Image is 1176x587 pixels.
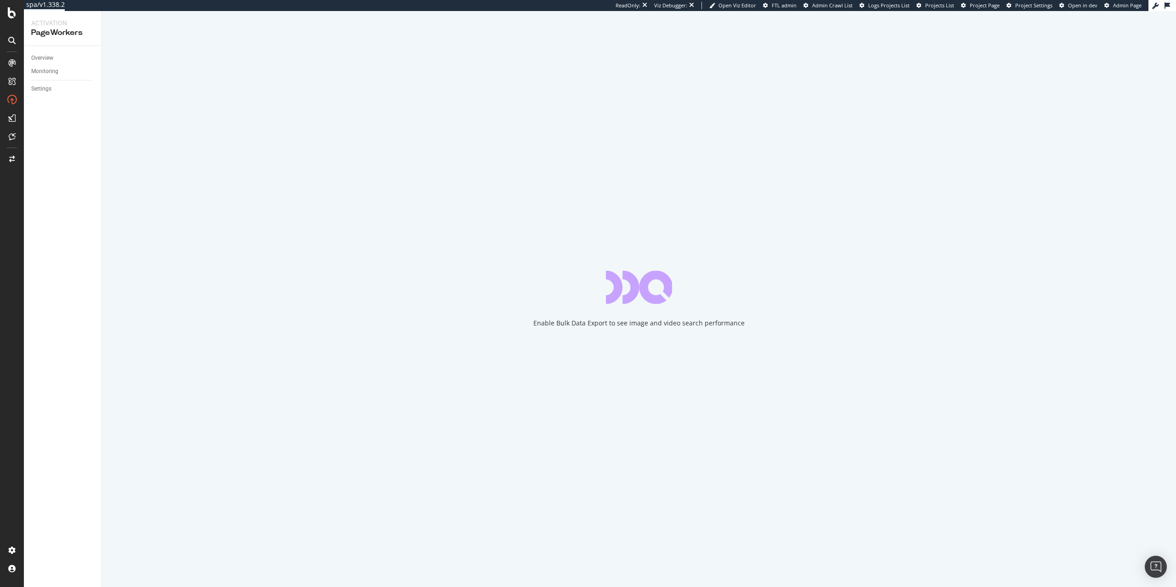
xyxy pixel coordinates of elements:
[1104,2,1142,9] a: Admin Page
[1059,2,1097,9] a: Open in dev
[31,53,53,63] div: Overview
[812,2,853,9] span: Admin Crawl List
[31,84,95,94] a: Settings
[1006,2,1052,9] a: Project Settings
[1145,556,1167,578] div: Open Intercom Messenger
[31,84,51,94] div: Settings
[31,67,58,76] div: Monitoring
[763,2,797,9] a: FTL admin
[31,53,95,63] a: Overview
[31,18,94,28] div: Activation
[772,2,797,9] span: FTL admin
[859,2,910,9] a: Logs Projects List
[970,2,1000,9] span: Project Page
[31,67,95,76] a: Monitoring
[654,2,687,9] div: Viz Debugger:
[1015,2,1052,9] span: Project Settings
[1113,2,1142,9] span: Admin Page
[1068,2,1097,9] span: Open in dev
[31,28,94,38] div: PageWorkers
[916,2,954,9] a: Projects List
[606,271,672,304] div: animation
[533,319,745,328] div: Enable Bulk Data Export to see image and video search performance
[718,2,756,9] span: Open Viz Editor
[709,2,756,9] a: Open Viz Editor
[803,2,853,9] a: Admin Crawl List
[616,2,640,9] div: ReadOnly:
[961,2,1000,9] a: Project Page
[868,2,910,9] span: Logs Projects List
[925,2,954,9] span: Projects List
